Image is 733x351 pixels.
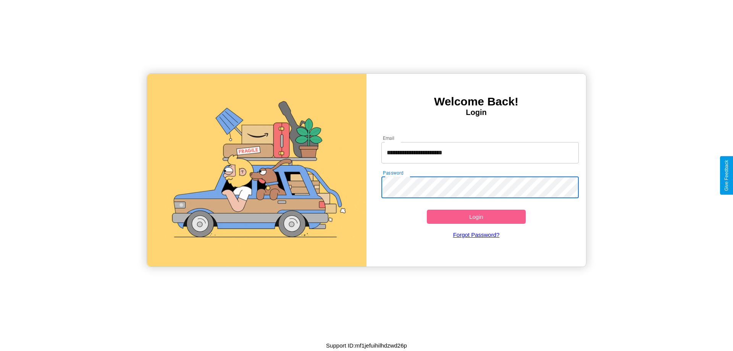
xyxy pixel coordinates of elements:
[326,340,407,351] p: Support ID: mf1jefuihilhdzwd26p
[366,108,586,117] h4: Login
[383,170,403,176] label: Password
[378,224,575,246] a: Forgot Password?
[427,210,526,224] button: Login
[147,74,366,267] img: gif
[724,160,729,191] div: Give Feedback
[366,95,586,108] h3: Welcome Back!
[383,135,395,141] label: Email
